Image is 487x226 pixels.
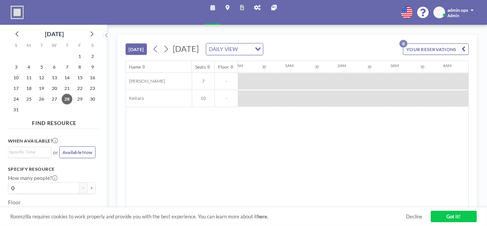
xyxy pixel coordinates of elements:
div: 2AM [337,63,346,68]
div: 3AM [390,63,399,68]
img: organization-logo [11,6,24,19]
div: 30 [368,65,371,69]
span: Monday, August 4, 2025 [24,62,34,72]
span: Tuesday, August 19, 2025 [36,83,47,94]
label: Floor [8,199,21,205]
div: Seats [195,64,206,70]
span: Wednesday, August 6, 2025 [49,62,60,72]
span: Thursday, August 28, 2025 [62,94,72,104]
span: Wednesday, August 20, 2025 [49,83,60,94]
div: S [10,41,22,51]
span: [DATE] [173,44,199,54]
span: Wednesday, August 13, 2025 [49,72,60,83]
div: F [73,41,86,51]
span: Friday, August 8, 2025 [75,62,85,72]
span: Monday, August 11, 2025 [24,72,34,83]
span: Friday, August 22, 2025 [75,83,85,94]
button: Available Now [59,146,95,158]
span: - [215,78,238,84]
span: Saturday, August 9, 2025 [87,62,98,72]
button: YOUR RESERVATIONS8 [403,43,469,55]
span: Monday, August 25, 2025 [24,94,34,104]
span: 10 [192,95,215,101]
div: Search for option [8,147,51,157]
input: Search for option [9,149,47,156]
span: Sunday, August 3, 2025 [11,62,21,72]
div: W [48,41,60,51]
div: [DATE] [45,29,64,39]
div: Name [129,64,141,70]
div: T [35,41,48,51]
div: 30 [315,65,319,69]
span: Thursday, August 14, 2025 [62,72,72,83]
span: Friday, August 1, 2025 [75,51,85,62]
span: Roomzilla requires cookies to work properly and provide you with the best experience. You can lea... [10,213,406,220]
button: + [88,182,95,193]
span: Wednesday, August 27, 2025 [49,94,60,104]
span: 7 [192,78,215,84]
span: Thursday, August 21, 2025 [62,83,72,94]
div: S [86,41,99,51]
div: Floor [218,64,229,70]
h3: Specify resource [8,166,95,172]
span: Sunday, August 24, 2025 [11,94,21,104]
label: How many people? [8,175,57,181]
span: Tuesday, August 5, 2025 [36,62,47,72]
span: Thursday, August 7, 2025 [62,62,72,72]
span: Admin [447,13,459,18]
div: T [61,41,73,51]
div: 1AM [285,63,294,68]
a: Decline [406,213,422,220]
span: Saturday, August 2, 2025 [87,51,98,62]
div: M [22,41,35,51]
span: Sunday, August 31, 2025 [11,104,21,115]
span: Available Now [62,149,92,155]
span: Saturday, August 30, 2025 [87,94,98,104]
span: Keitaro [126,95,145,101]
button: [DATE] [126,43,147,55]
span: Tuesday, August 12, 2025 [36,72,47,83]
a: Got it! [431,211,477,222]
h4: FIND RESOURCE [8,117,101,126]
div: 4AM [443,63,452,68]
span: admin ops [447,7,468,13]
button: - [80,182,88,193]
span: or [53,149,58,155]
a: here. [257,213,268,220]
span: Saturday, August 23, 2025 [87,83,98,94]
span: Sunday, August 10, 2025 [11,72,21,83]
span: Saturday, August 16, 2025 [87,72,98,83]
input: Search for option [240,45,251,54]
div: 30 [262,65,266,69]
p: 8 [399,40,407,48]
span: Tuesday, August 26, 2025 [36,94,47,104]
div: Search for option [206,43,263,55]
span: Monday, August 18, 2025 [24,83,34,94]
span: - [215,95,238,101]
span: Sunday, August 17, 2025 [11,83,21,94]
span: Friday, August 29, 2025 [75,94,85,104]
span: [PERSON_NAME] [126,78,166,84]
span: DAILY VIEW [208,45,239,54]
span: AO [436,10,443,15]
div: 30 [420,65,424,69]
span: Friday, August 15, 2025 [75,72,85,83]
